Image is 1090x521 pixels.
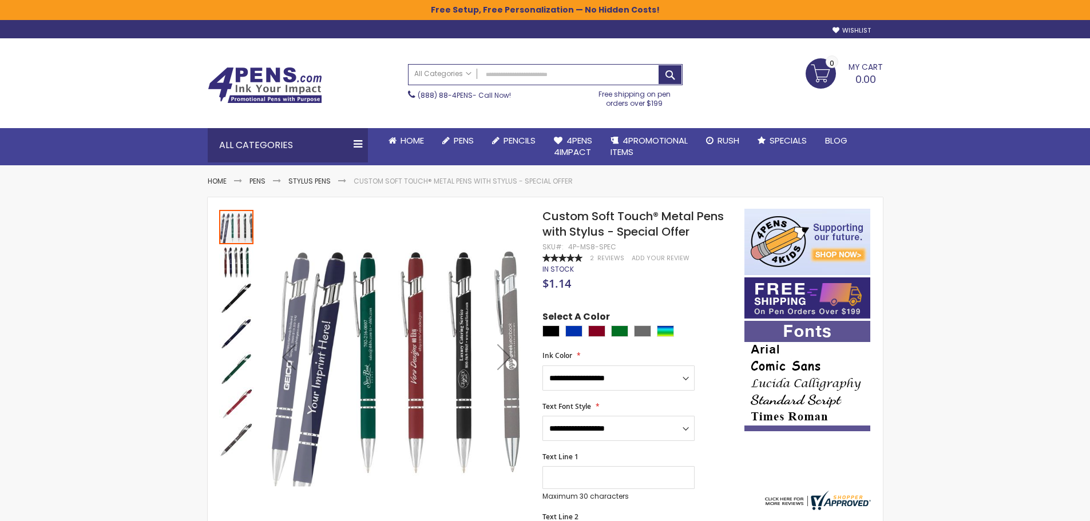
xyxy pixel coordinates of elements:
a: 4pens.com certificate URL [762,503,871,512]
a: 0.00 0 [806,58,883,87]
a: Home [379,128,433,153]
div: Previous [266,209,312,506]
a: Pencils [483,128,545,153]
div: All Categories [208,128,368,162]
img: 4Pens Custom Pens and Promotional Products [208,67,322,104]
span: - Call Now! [418,90,511,100]
div: Custom Soft Touch® Metal Pens with Stylus - Special Offer [219,315,255,351]
strong: SKU [542,242,564,252]
div: Custom Soft Touch® Metal Pens with Stylus - Special Offer [219,351,255,386]
div: 4P-MS8-SPEC [568,242,616,252]
a: Wishlist [833,26,871,35]
img: Custom Soft Touch® Metal Pens with Stylus - Special Offer [266,225,528,486]
img: 4pens 4 kids [744,209,870,275]
div: Burgundy [588,325,605,337]
a: (888) 88-4PENS [418,90,473,100]
li: Custom Soft Touch® Metal Pens with Stylus - Special Offer [354,177,573,186]
span: Reviews [597,254,624,263]
span: Home [401,134,424,146]
span: Ink Color [542,351,572,360]
span: 0 [830,58,834,69]
span: All Categories [414,69,471,78]
a: Pens [249,176,265,186]
span: Custom Soft Touch® Metal Pens with Stylus - Special Offer [542,208,724,240]
a: 4Pens4impact [545,128,601,165]
img: Free shipping on orders over $199 [744,277,870,319]
a: 4PROMOTIONALITEMS [601,128,697,165]
img: Custom Soft Touch® Metal Pens with Stylus - Special Offer [219,387,253,421]
div: Custom Soft Touch® Metal Pens with Stylus - Special Offer [219,386,255,421]
span: Rush [718,134,739,146]
div: Next [481,209,527,506]
p: Maximum 30 characters [542,492,695,501]
a: Blog [816,128,857,153]
div: 100% [542,254,582,262]
img: Custom Soft Touch® Metal Pens with Stylus - Special Offer [219,316,253,351]
span: Blog [825,134,847,146]
div: Custom Soft Touch® Metal Pens with Stylus - Special Offer [219,244,255,280]
a: Add Your Review [632,254,689,263]
img: font-personalization-examples [744,321,870,431]
span: 4PROMOTIONAL ITEMS [611,134,688,158]
img: Custom Soft Touch® Metal Pens with Stylus - Special Offer [219,352,253,386]
a: Pens [433,128,483,153]
div: Custom Soft Touch® Metal Pens with Stylus - Special Offer [219,280,255,315]
span: Select A Color [542,311,610,326]
span: Text Font Style [542,401,591,411]
div: Assorted [657,325,674,337]
a: Stylus Pens [288,176,331,186]
img: Custom Soft Touch® Metal Pens with Stylus - Special Offer [219,245,253,280]
a: Rush [697,128,748,153]
a: 2 Reviews [590,254,626,263]
div: Free shipping on pen orders over $199 [586,85,683,108]
div: Custom Soft Touch® Metal Pens with Stylus - Special Offer [219,421,253,457]
div: Availability [542,265,574,274]
img: Custom Soft Touch® Metal Pens with Stylus - Special Offer [219,423,253,457]
a: All Categories [409,65,477,83]
span: Pens [454,134,474,146]
div: Black [542,325,560,337]
span: 0.00 [855,72,876,86]
div: Grey [634,325,651,337]
img: Custom Soft Touch® Metal Pens with Stylus - Special Offer [219,281,253,315]
img: 4pens.com widget logo [762,491,871,510]
span: 2 [590,254,594,263]
span: In stock [542,264,574,274]
span: $1.14 [542,276,571,291]
a: Specials [748,128,816,153]
span: 4Pens 4impact [554,134,592,158]
a: Home [208,176,227,186]
span: Specials [770,134,807,146]
div: Green [611,325,628,337]
span: Text Line 1 [542,452,578,462]
span: Pencils [504,134,536,146]
div: Blue [565,325,582,337]
div: Custom Soft Touch® Metal Pens with Stylus - Special Offer [219,209,255,244]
